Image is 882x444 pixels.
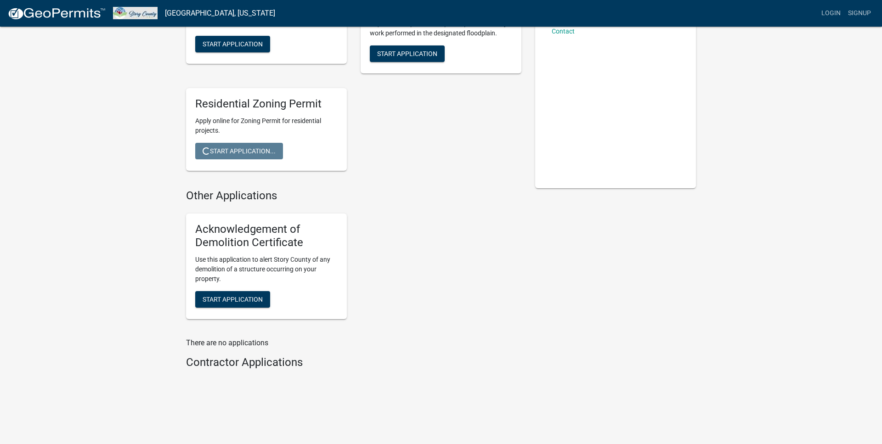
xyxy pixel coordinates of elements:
[195,223,338,249] h5: Acknowledgement of Demolition Certificate
[113,7,158,19] img: Story County, Iowa
[195,36,270,52] button: Start Application
[195,97,338,111] h5: Residential Zoning Permit
[552,28,575,35] a: Contact
[195,255,338,284] p: Use this application to alert Story County of any demolition of a structure occurring on your pro...
[203,295,263,303] span: Start Application
[818,5,844,22] a: Login
[186,189,521,326] wm-workflow-list-section: Other Applications
[165,6,275,21] a: [GEOGRAPHIC_DATA], [US_STATE]
[370,45,445,62] button: Start Application
[186,189,521,202] h4: Other Applications
[195,291,270,308] button: Start Application
[203,147,276,155] span: Start Application...
[195,143,283,159] button: Start Application...
[195,116,338,135] p: Apply online for Zoning Permit for residential projects.
[203,40,263,48] span: Start Application
[186,356,521,369] h4: Contractor Applications
[377,50,437,57] span: Start Application
[186,337,521,348] p: There are no applications
[186,356,521,373] wm-workflow-list-section: Contractor Applications
[844,5,875,22] a: Signup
